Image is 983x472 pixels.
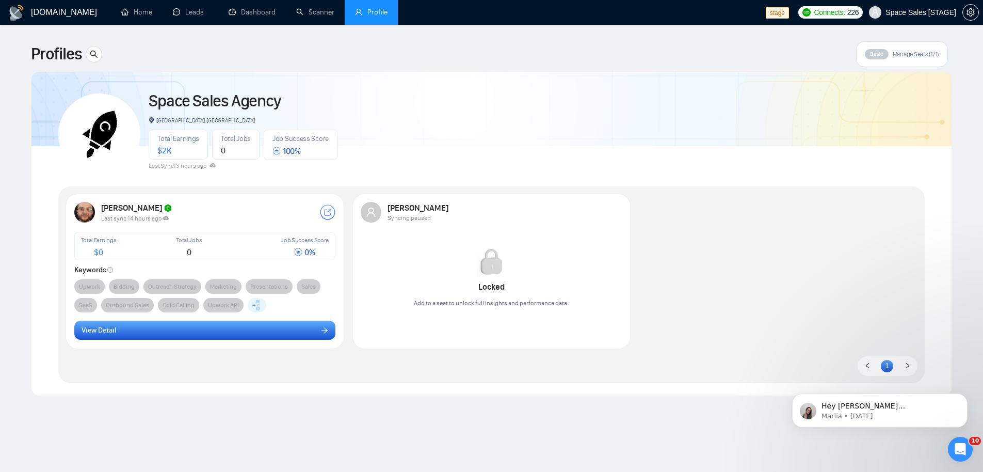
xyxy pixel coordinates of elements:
li: Previous Page [861,360,874,372]
span: 0 [187,247,191,257]
span: 10 [969,437,981,445]
a: setting [962,8,979,17]
span: user [872,9,879,16]
img: Locked [477,247,506,276]
img: Space Sales Agency [63,98,136,170]
strong: [PERSON_NAME] [101,203,173,213]
iframe: Intercom live chat [948,437,973,462]
span: Marketing [210,281,237,292]
span: 0 [221,146,225,155]
a: 1 [881,360,893,371]
span: Last sync 14 hours ago [101,215,169,222]
a: messageLeads [173,8,208,17]
span: Total Earnings [157,134,199,143]
iframe: Intercom notifications message [777,372,983,444]
span: View Detail [82,325,116,336]
span: $ 0 [94,247,103,257]
span: setting [963,8,978,17]
span: Job Success Score [281,237,329,244]
span: Basic [870,51,883,57]
img: upwork-logo.png [802,8,811,17]
span: Profiles [31,42,82,67]
span: Total Jobs [176,237,202,244]
span: Manage Seats (1/1) [893,50,939,58]
span: right [905,363,911,369]
span: 0 % [294,247,315,257]
span: Last Sync 13 hours ago [149,162,215,169]
button: View Detailarrow-right [74,321,336,340]
span: search [86,50,102,58]
li: 1 [881,360,893,372]
strong: [PERSON_NAME] [388,203,450,213]
span: Hey [PERSON_NAME][EMAIL_ADDRESS][DOMAIN_NAME], Looks like your Upwork agency Cadre Crew ran out o... [45,30,178,171]
span: stage [766,7,789,19]
span: Total Earnings [81,237,117,244]
span: Connects: [814,7,845,18]
span: 226 [847,7,859,18]
span: user [366,207,376,217]
a: homeHome [121,8,152,17]
strong: Keywords [74,265,114,274]
span: Outreach Strategy [148,281,197,292]
button: left [861,360,874,372]
span: $ 2K [157,146,171,155]
span: SaaS [79,300,92,310]
span: environment [149,117,154,123]
span: Job Success Score [272,134,329,143]
span: user [355,8,362,15]
span: Outbound Sales [106,300,149,310]
span: Profile [367,8,388,17]
span: arrow-right [321,326,328,334]
span: [GEOGRAPHIC_DATA], [GEOGRAPHIC_DATA] [149,117,255,124]
span: + 5 [252,300,260,310]
strong: Locked [478,282,505,292]
span: info-circle [107,267,113,273]
img: USER [74,202,95,223]
button: right [901,360,914,372]
span: Total Jobs [221,134,251,143]
button: search [86,46,102,62]
p: Message from Mariia, sent 1w ago [45,40,178,49]
a: searchScanner [296,8,334,17]
img: logo [8,5,25,21]
span: Sales [301,281,316,292]
span: Presentations [250,281,288,292]
span: Upwork API [208,300,239,310]
span: Syncing paused [388,214,431,222]
span: Bidding [114,281,135,292]
span: Upwork [79,281,100,292]
span: Cold Calling [163,300,195,310]
span: 100 % [272,146,301,156]
a: Space Sales Agency [149,91,280,111]
a: dashboardDashboard [229,8,276,17]
span: left [864,363,871,369]
img: hipo [164,204,173,213]
li: Next Page [901,360,914,372]
span: Add to a seat to unlock full insights and performance data. [414,300,569,307]
button: setting [962,4,979,21]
